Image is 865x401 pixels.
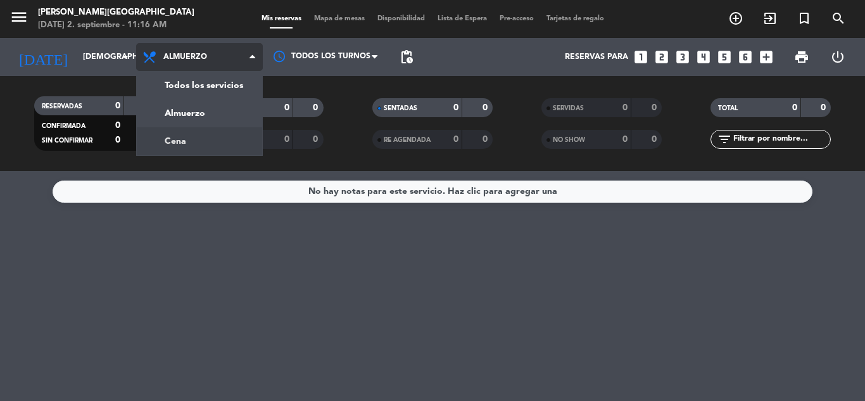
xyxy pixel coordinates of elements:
[762,11,778,26] i: exit_to_app
[399,49,414,65] span: pending_actions
[716,49,733,65] i: looks_5
[38,6,194,19] div: [PERSON_NAME][GEOGRAPHIC_DATA]
[137,127,262,155] a: Cena
[819,38,856,76] div: LOG OUT
[9,8,28,27] i: menu
[831,11,846,26] i: search
[384,105,417,111] span: SENTADAS
[553,137,585,143] span: NO SHOW
[308,184,557,199] div: No hay notas para este servicio. Haz clic para agregar una
[115,101,120,110] strong: 0
[163,53,207,61] span: Almuerzo
[284,103,289,112] strong: 0
[137,72,262,99] a: Todos los servicios
[42,103,82,110] span: RESERVADAS
[9,8,28,31] button: menu
[38,19,194,32] div: [DATE] 2. septiembre - 11:16 AM
[431,15,493,22] span: Lista de Espera
[483,135,490,144] strong: 0
[821,103,828,112] strong: 0
[674,49,691,65] i: looks_3
[255,15,308,22] span: Mis reservas
[633,49,649,65] i: looks_one
[313,135,320,144] strong: 0
[622,103,628,112] strong: 0
[42,123,85,129] span: CONFIRMADA
[384,137,431,143] span: RE AGENDADA
[42,137,92,144] span: SIN CONFIRMAR
[622,135,628,144] strong: 0
[717,132,732,147] i: filter_list
[728,11,743,26] i: add_circle_outline
[718,105,738,111] span: TOTAL
[453,135,458,144] strong: 0
[540,15,610,22] span: Tarjetas de regalo
[9,43,77,71] i: [DATE]
[792,103,797,112] strong: 0
[137,99,262,127] a: Almuerzo
[483,103,490,112] strong: 0
[493,15,540,22] span: Pre-acceso
[797,11,812,26] i: turned_in_not
[732,132,830,146] input: Filtrar por nombre...
[284,135,289,144] strong: 0
[830,49,845,65] i: power_settings_new
[653,49,670,65] i: looks_two
[737,49,754,65] i: looks_6
[794,49,809,65] span: print
[565,53,628,61] span: Reservas para
[695,49,712,65] i: looks_4
[115,121,120,130] strong: 0
[652,135,659,144] strong: 0
[118,49,133,65] i: arrow_drop_down
[652,103,659,112] strong: 0
[553,105,584,111] span: SERVIDAS
[371,15,431,22] span: Disponibilidad
[453,103,458,112] strong: 0
[115,136,120,144] strong: 0
[313,103,320,112] strong: 0
[758,49,774,65] i: add_box
[308,15,371,22] span: Mapa de mesas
